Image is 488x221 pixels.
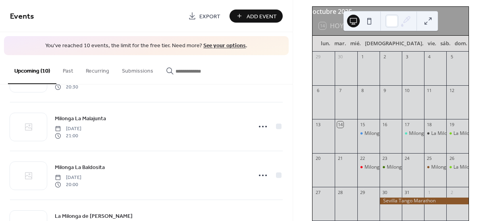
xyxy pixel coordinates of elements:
[382,54,388,60] div: 2
[449,121,455,127] div: 19
[337,88,343,94] div: 7
[337,54,343,60] div: 30
[431,164,477,171] div: Milonga La Baldosita
[404,156,410,161] div: 24
[337,156,343,161] div: 21
[382,121,388,127] div: 16
[449,156,455,161] div: 26
[365,130,403,137] div: Milonga Bohemia
[404,88,410,94] div: 10
[55,174,81,181] span: [DATE]
[402,130,424,137] div: Milonga A les Amigues
[357,164,380,171] div: Milonga La Pituca
[55,163,105,172] a: Milonga La Baldosita
[446,164,469,171] div: La Milonga de Lola
[312,7,469,16] div: octubre 2025
[409,130,470,137] div: Milonga A [PERSON_NAME]
[12,42,281,50] span: You've reached 10 events, the limit for the free tier. Need more? .
[360,54,366,60] div: 1
[426,189,432,195] div: 1
[199,12,220,21] span: Export
[55,181,81,188] span: 20:00
[363,36,426,52] div: [DEMOGRAPHIC_DATA].
[337,189,343,195] div: 28
[426,36,438,52] div: vie.
[431,130,481,137] div: La Milonga del Sábado
[426,156,432,161] div: 25
[382,156,388,161] div: 23
[315,121,321,127] div: 13
[426,54,432,60] div: 4
[357,130,380,137] div: Milonga Bohemia
[182,10,226,23] a: Export
[348,36,363,52] div: mié.
[337,121,343,127] div: 14
[426,121,432,127] div: 18
[382,189,388,195] div: 30
[426,88,432,94] div: 11
[360,88,366,94] div: 8
[365,164,403,171] div: Milonga La Pituca
[446,130,469,137] div: La Milonga de Lola
[360,189,366,195] div: 29
[453,36,469,52] div: dom.
[79,55,116,83] button: Recurring
[55,133,81,140] span: 21:00
[116,55,160,83] button: Submissions
[438,36,453,52] div: sáb.
[55,125,81,132] span: [DATE]
[449,189,455,195] div: 2
[315,156,321,161] div: 20
[449,88,455,94] div: 12
[55,211,133,221] a: La Milonga de [PERSON_NAME]
[55,84,81,91] span: 20:30
[332,36,348,52] div: mar.
[380,164,402,171] div: Milonga La Malajunta
[55,212,133,220] span: La Milonga de [PERSON_NAME]
[55,114,106,123] a: Milonga La Malajunta
[10,9,34,24] span: Events
[424,164,446,171] div: Milonga La Baldosita
[382,88,388,94] div: 9
[404,54,410,60] div: 3
[315,189,321,195] div: 27
[449,54,455,60] div: 5
[404,189,410,195] div: 31
[203,40,246,51] a: See your options
[404,121,410,127] div: 17
[315,88,321,94] div: 6
[424,130,446,137] div: La Milonga del Sábado
[360,121,366,127] div: 15
[380,198,469,204] div: Sevilla Tango Marathon
[56,55,79,83] button: Past
[315,54,321,60] div: 29
[319,36,332,52] div: lun.
[8,55,56,84] button: Upcoming (10)
[387,164,434,171] div: Milonga La Malajunta
[360,156,366,161] div: 22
